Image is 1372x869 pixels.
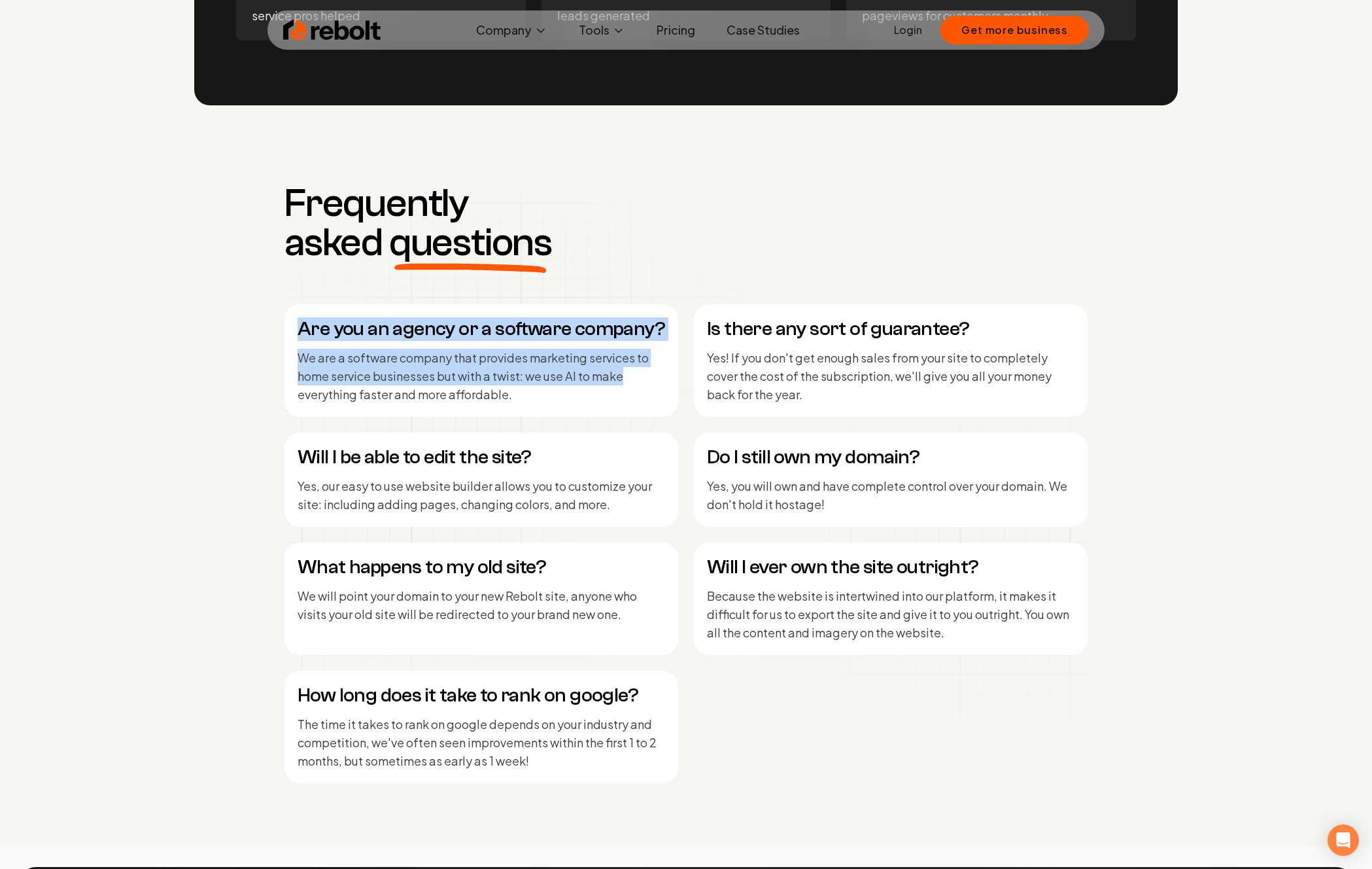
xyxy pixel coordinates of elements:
[940,16,1089,44] button: Get more business
[298,587,665,624] p: We will point your domain to your new Rebolt site, anyone who visits your old site will be redire...
[252,7,510,25] p: service pros helped
[862,7,1120,25] p: pageviews for customers monthly
[298,349,665,404] p: We are a software company that provides marketing services to home service businesses but with a ...
[557,7,815,25] p: leads generated
[707,349,1074,404] p: Yes! If you don't get enough sales from your site to completely cover the cost of the subscriptio...
[298,715,665,770] p: The time it takes to rank on google depends on your industry and competition, we've often seen im...
[298,446,665,469] h4: Will I be able to edit the site?
[707,587,1074,642] p: Because the website is intertwined into our platform, it makes it difficult for us to export the ...
[1328,825,1359,856] div: Open Intercom Messenger
[568,17,636,43] button: Tools
[707,446,1074,469] h4: Do I still own my domain?
[283,17,381,43] img: Rebolt Logo
[646,17,706,43] a: Pricing
[298,556,665,579] h4: What happens to my old site?
[466,17,558,43] button: Company
[284,184,567,262] h3: Frequently asked
[298,684,665,707] h4: How long does it take to rank on google?
[707,317,1074,341] h4: Is there any sort of guarantee?
[894,22,922,38] a: Login
[716,17,810,43] a: Case Studies
[707,556,1074,579] h4: Will I ever own the site outright?
[298,317,665,341] h4: Are you an agency or a software company?
[389,223,552,262] span: questions
[298,477,665,514] p: Yes, our easy to use website builder allows you to customize your site: including adding pages, c...
[707,477,1074,514] p: Yes, you will own and have complete control over your domain. We don't hold it hostage!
